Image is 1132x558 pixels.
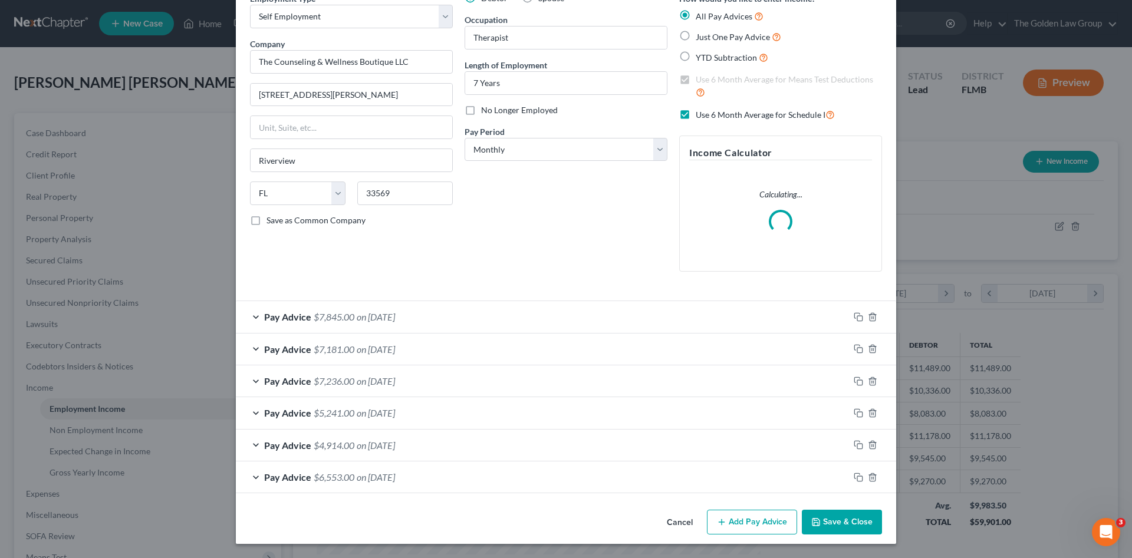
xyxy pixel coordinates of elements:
iframe: Intercom live chat [1092,518,1120,546]
span: All Pay Advices [696,11,752,21]
label: Occupation [465,14,508,26]
input: Enter city... [251,149,452,171]
span: $7,845.00 [314,311,354,322]
span: Pay Advice [264,471,311,483]
input: ex: 2 years [465,72,667,94]
input: Unit, Suite, etc... [251,116,452,138]
span: Save as Common Company [266,215,366,225]
input: Enter zip... [357,181,453,205]
span: Use 6 Month Average for Schedule I [696,110,825,120]
span: on [DATE] [357,440,395,451]
input: Search company by name... [250,50,453,74]
label: Length of Employment [465,59,547,71]
input: -- [465,27,667,49]
span: 3 [1116,518,1126,527]
span: No Longer Employed [481,105,558,115]
span: $5,241.00 [314,407,354,418]
input: Enter address... [251,84,452,106]
span: Use 6 Month Average for Means Test Deductions [696,74,873,84]
p: Calculating... [689,189,872,200]
button: Add Pay Advice [707,510,797,534]
span: YTD Subtraction [696,52,757,62]
span: Pay Advice [264,311,311,322]
span: $6,553.00 [314,471,354,483]
span: Pay Advice [264,407,311,418]
span: $7,236.00 [314,375,354,387]
span: Pay Advice [264,344,311,355]
span: $4,914.00 [314,440,354,451]
span: on [DATE] [357,375,395,387]
span: on [DATE] [357,344,395,355]
span: Pay Advice [264,375,311,387]
h5: Income Calculator [689,146,872,160]
span: Company [250,39,285,49]
span: Pay Advice [264,440,311,451]
span: on [DATE] [357,471,395,483]
span: Pay Period [465,127,505,137]
span: on [DATE] [357,311,395,322]
span: $7,181.00 [314,344,354,355]
span: on [DATE] [357,407,395,418]
button: Cancel [657,511,702,534]
button: Save & Close [802,510,882,534]
span: Just One Pay Advice [696,32,770,42]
